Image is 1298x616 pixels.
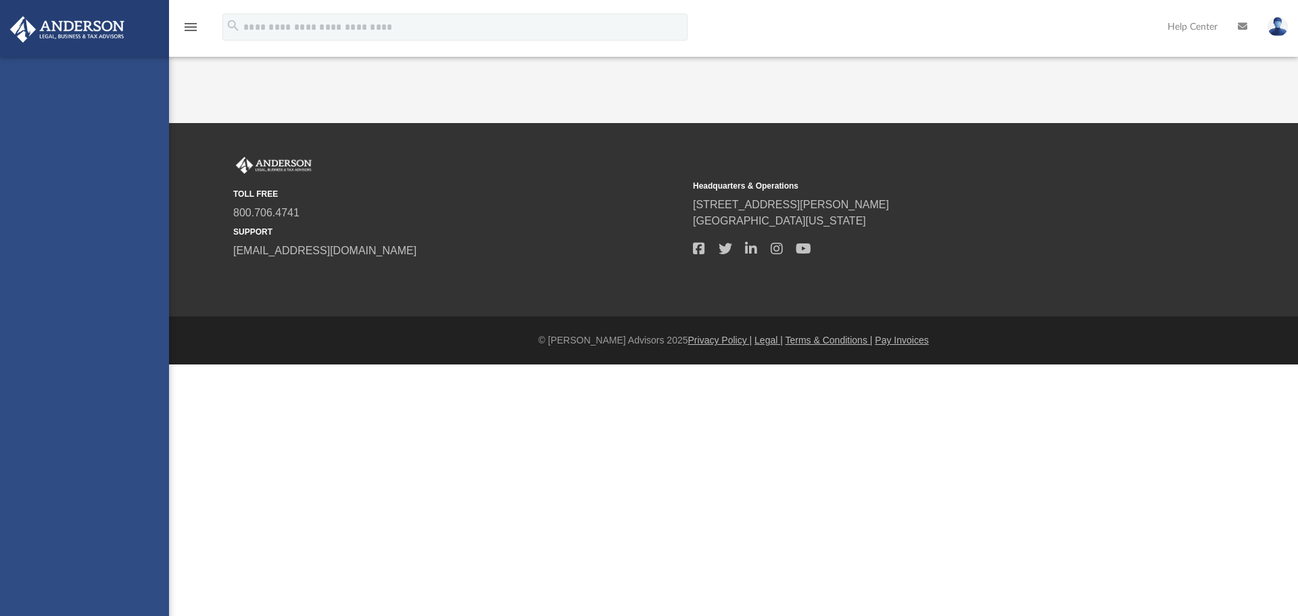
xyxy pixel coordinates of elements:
a: Pay Invoices [875,335,928,346]
div: © [PERSON_NAME] Advisors 2025 [169,333,1298,348]
img: Anderson Advisors Platinum Portal [233,157,314,174]
small: SUPPORT [233,226,683,238]
small: TOLL FREE [233,188,683,200]
a: Legal | [754,335,783,346]
a: [STREET_ADDRESS][PERSON_NAME] [693,199,889,210]
i: menu [183,19,199,35]
a: Terms & Conditions | [786,335,873,346]
a: [GEOGRAPHIC_DATA][US_STATE] [693,215,866,227]
a: Privacy Policy | [688,335,752,346]
img: User Pic [1268,17,1288,37]
a: menu [183,26,199,35]
small: Headquarters & Operations [693,180,1143,192]
img: Anderson Advisors Platinum Portal [6,16,128,43]
a: 800.706.4741 [233,207,299,218]
a: [EMAIL_ADDRESS][DOMAIN_NAME] [233,245,416,256]
i: search [226,18,241,33]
